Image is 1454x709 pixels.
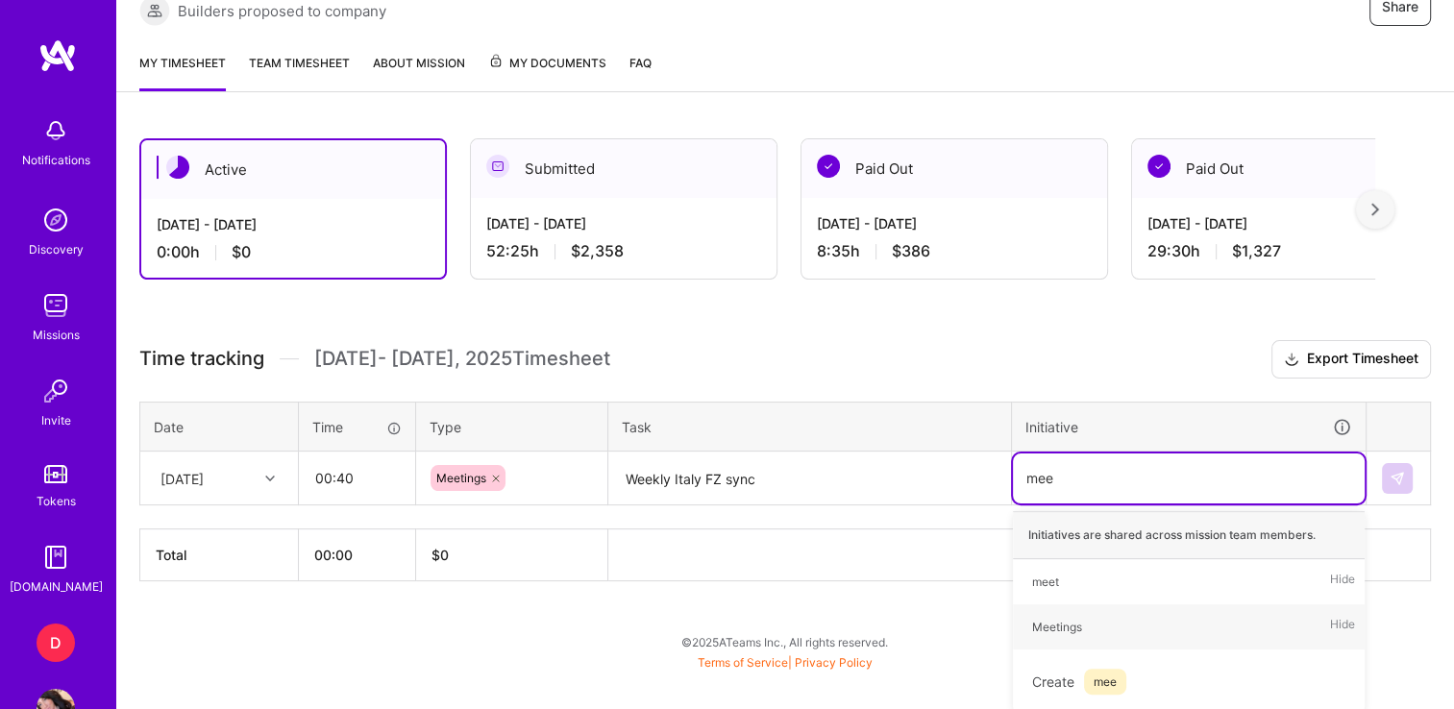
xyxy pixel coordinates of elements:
div: Active [141,140,445,199]
div: Paid Out [1132,139,1438,198]
div: Discovery [29,239,84,259]
i: icon Chevron [265,474,275,483]
th: 00:00 [299,529,416,581]
div: 0:00 h [157,242,430,262]
div: 29:30 h [1147,241,1422,261]
div: [DATE] - [DATE] [486,213,761,233]
th: Total [140,529,299,581]
span: $386 [892,241,930,261]
div: Invite [41,410,71,430]
span: Hide [1330,614,1355,640]
button: Export Timesheet [1271,340,1431,379]
span: $0 [232,242,251,262]
img: Submit [1390,471,1405,486]
img: Paid Out [1147,155,1171,178]
div: Meetings [1032,617,1082,637]
img: right [1371,203,1379,216]
a: FAQ [629,53,652,91]
span: Meetings [436,471,486,485]
div: D [37,623,75,662]
img: guide book [37,538,75,576]
div: Submitted [471,139,776,198]
a: Privacy Policy [795,655,873,670]
div: [DATE] - [DATE] [1147,213,1422,233]
a: About Mission [373,53,465,91]
a: Terms of Service [698,655,788,670]
div: 8:35 h [817,241,1092,261]
img: tokens [44,465,67,483]
div: [DATE] - [DATE] [817,213,1092,233]
span: $1,327 [1232,241,1281,261]
div: Create [1023,659,1355,704]
div: Missions [33,325,80,345]
a: My timesheet [139,53,226,91]
input: HH:MM [300,452,414,503]
div: Initiatives are shared across mission team members. [1013,511,1365,559]
span: Builders proposed to company [178,1,386,21]
span: Hide [1330,569,1355,595]
a: My Documents [488,53,606,91]
textarea: Weekly Italy FZ sync [610,453,1009,504]
span: My Documents [488,53,606,74]
th: Task [608,402,1012,452]
span: [DATE] - [DATE] , 2025 Timesheet [314,347,610,371]
span: $ 0 [431,547,449,563]
img: discovery [37,201,75,239]
span: mee [1084,669,1126,695]
span: Time tracking [139,347,264,371]
th: Date [140,402,299,452]
img: Paid Out [817,155,840,178]
a: D [32,623,80,662]
div: Initiative [1025,416,1352,438]
div: Tokens [37,491,76,511]
div: Time [312,417,402,437]
img: Submitted [486,155,509,178]
div: Notifications [22,150,90,170]
img: Active [166,156,189,179]
th: Type [416,402,608,452]
div: 52:25 h [486,241,761,261]
span: | [698,655,873,670]
span: $2,358 [571,241,624,261]
div: [DATE] [160,468,204,488]
div: [DATE] - [DATE] [157,214,430,234]
img: bell [37,111,75,150]
a: Team timesheet [249,53,350,91]
div: © 2025 ATeams Inc., All rights reserved. [115,618,1454,666]
div: Paid Out [801,139,1107,198]
div: meet [1032,572,1059,592]
i: icon Download [1284,350,1299,370]
img: logo [38,38,77,73]
div: [DOMAIN_NAME] [10,576,103,597]
img: teamwork [37,286,75,325]
img: Invite [37,372,75,410]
